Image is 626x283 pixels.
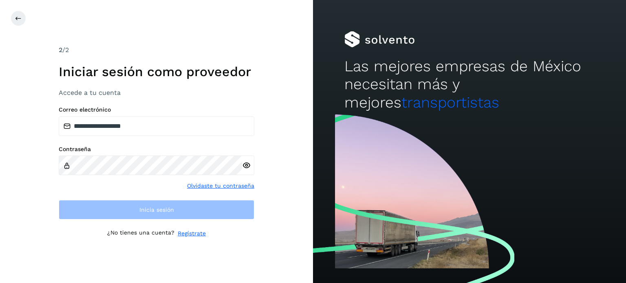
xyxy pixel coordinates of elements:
label: Correo electrónico [59,106,254,113]
label: Contraseña [59,146,254,153]
h1: Iniciar sesión como proveedor [59,64,254,79]
div: /2 [59,45,254,55]
span: 2 [59,46,62,54]
span: Inicia sesión [139,207,174,213]
h3: Accede a tu cuenta [59,89,254,97]
span: transportistas [401,94,499,111]
a: Olvidaste tu contraseña [187,182,254,190]
a: Regístrate [178,229,206,238]
h2: Las mejores empresas de México necesitan más y mejores [344,57,595,112]
p: ¿No tienes una cuenta? [107,229,174,238]
button: Inicia sesión [59,200,254,219]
